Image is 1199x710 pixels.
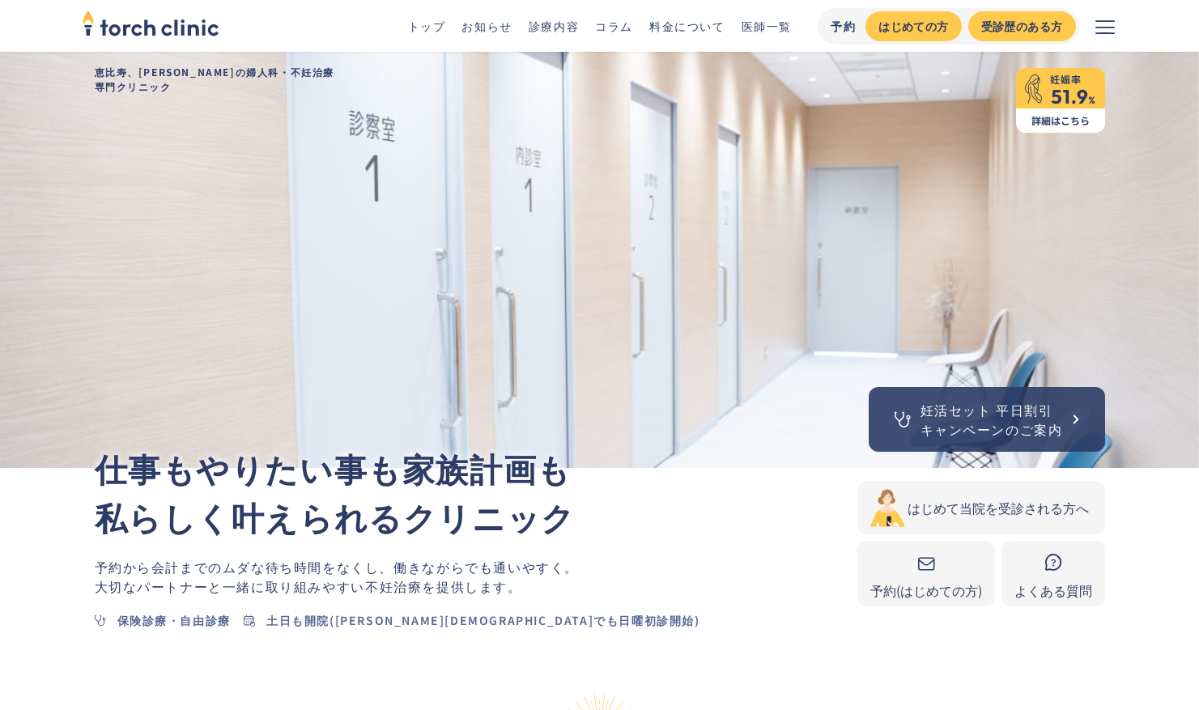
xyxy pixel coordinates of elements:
div: 保険診療・自由診療 [117,612,231,629]
a: 受診歴のある方 [968,11,1076,41]
div: はじめての方 [878,18,948,35]
div: 予約(はじめての方) [870,580,982,600]
a: よくある質問 [1001,541,1105,606]
span: 大切なパートナーと一緒に取り組みやすい [95,576,365,596]
img: 聴診器のアイコン [891,408,914,431]
a: トップ [408,18,446,34]
a: 妊活セット 平日割引キャンペーンのご案内 [869,387,1105,452]
p: 働きながらでも通いやすく。 不妊治療を提供します。 [95,557,857,596]
a: 予約(はじめての方) [857,541,995,606]
div: よくある質問 [1014,580,1092,600]
a: home [82,11,219,40]
div: 妊活セット 平日割引 キャンペーンのご案内 [921,400,1063,439]
a: 医師一覧 [742,18,792,34]
a: お知らせ [461,18,512,34]
div: 受診歴のある方 [981,18,1063,35]
a: コラム [595,18,633,34]
div: 土日も開院([PERSON_NAME][DEMOGRAPHIC_DATA]でも日曜初診開始) [266,612,700,629]
a: はじめて当院を受診される方へ [857,481,1105,534]
img: torch clinic [82,5,219,40]
p: 仕事もやりたい事も家族計画も 私らしく叶えられるクリニック [95,444,857,541]
a: 診療内容 [529,18,579,34]
a: はじめての方 [865,11,961,41]
span: 予約から会計までのムダな待ち時間をなくし、 [95,557,394,576]
div: 予約 [831,18,856,35]
h1: 恵比寿、[PERSON_NAME]の婦人科・不妊治療 専門クリニック [82,52,1118,107]
a: 料金について [649,18,725,34]
div: はじめて当院を受診される方へ [908,498,1089,517]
